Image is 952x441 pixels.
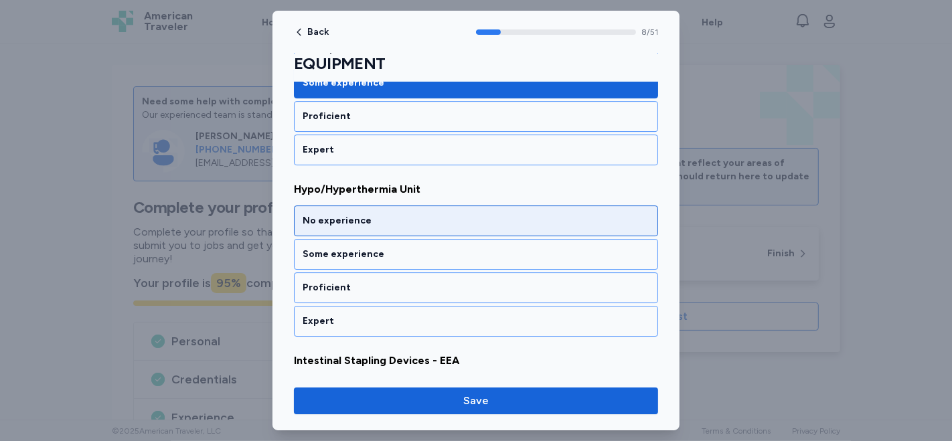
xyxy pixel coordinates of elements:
span: Back [307,27,329,37]
span: Intestinal Stapling Devices - EEA [294,353,658,369]
h1: EQUIPMENT [294,54,658,74]
div: Proficient [303,110,649,123]
div: Some experience [303,248,649,261]
div: Expert [303,315,649,328]
button: Back [294,27,329,37]
div: Expert [303,143,649,157]
div: Proficient [303,281,649,294]
span: 8 / 51 [641,27,658,37]
span: Hypo/Hyperthermia Unit [294,181,658,197]
span: Save [463,393,489,409]
button: Save [294,387,658,414]
div: Some experience [303,76,649,90]
div: No experience [303,214,649,228]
